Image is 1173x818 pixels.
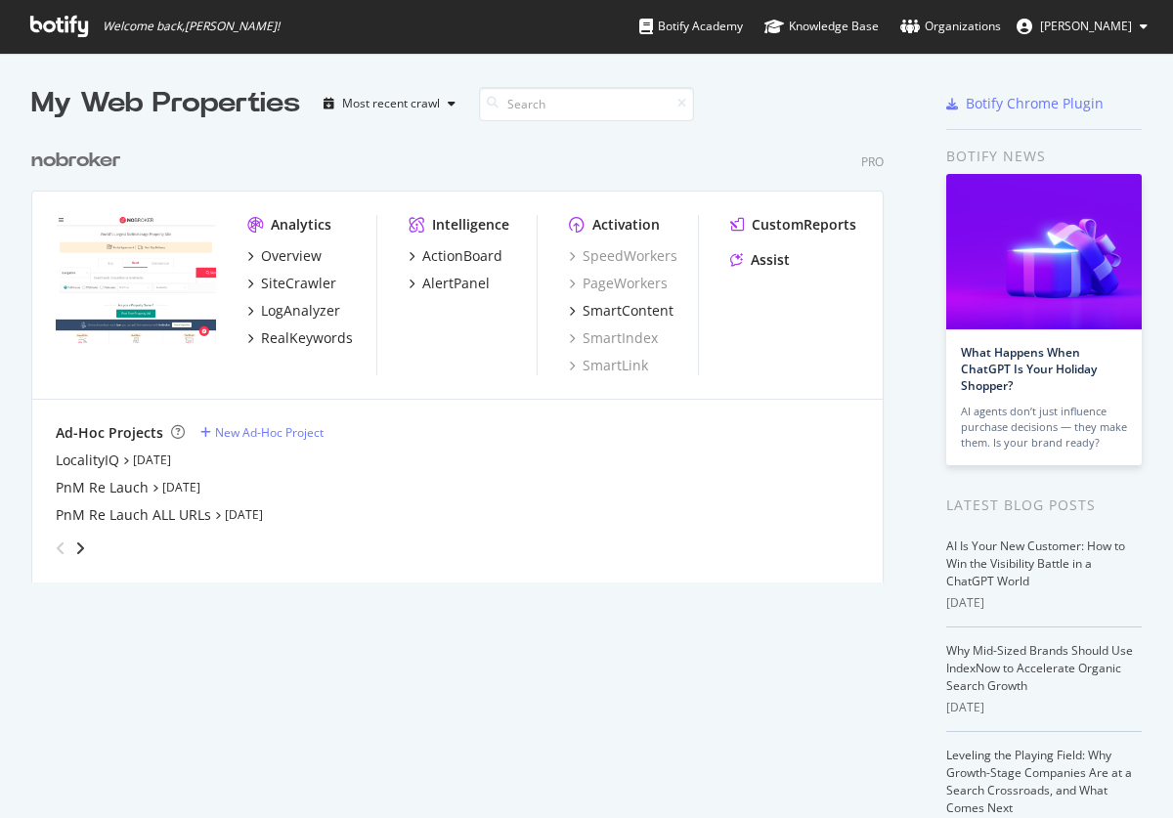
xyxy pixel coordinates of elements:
a: ActionBoard [409,246,502,266]
a: [DATE] [162,479,200,495]
div: Botify Chrome Plugin [966,94,1104,113]
div: New Ad-Hoc Project [215,424,324,441]
div: Activation [592,215,660,235]
div: SiteCrawler [261,274,336,293]
div: [DATE] [946,699,1142,716]
div: Botify Academy [639,17,743,36]
div: AI agents don’t just influence purchase decisions — they make them. Is your brand ready? [961,404,1127,451]
div: Analytics [271,215,331,235]
a: What Happens When ChatGPT Is Your Holiday Shopper? [961,344,1097,394]
a: CustomReports [730,215,856,235]
a: SmartContent [569,301,673,321]
div: Assist [751,250,790,270]
a: LocalityIQ [56,451,119,470]
img: What Happens When ChatGPT Is Your Holiday Shopper? [946,174,1142,329]
div: Intelligence [432,215,509,235]
a: SmartIndex [569,328,658,348]
div: Latest Blog Posts [946,495,1142,516]
div: nobroker [31,147,121,175]
a: Overview [247,246,322,266]
div: Pro [861,153,884,170]
a: [DATE] [225,506,263,523]
a: PnM Re Lauch [56,478,149,497]
a: [DATE] [133,452,171,468]
div: Botify news [946,146,1142,167]
input: Search [479,87,694,121]
a: Botify Chrome Plugin [946,94,1104,113]
a: Assist [730,250,790,270]
div: Knowledge Base [764,17,879,36]
div: Most recent crawl [342,98,440,109]
a: SpeedWorkers [569,246,677,266]
a: nobroker [31,147,129,175]
div: ActionBoard [422,246,502,266]
a: PageWorkers [569,274,668,293]
img: nobroker.com [56,215,216,344]
div: angle-right [73,538,87,558]
a: RealKeywords [247,328,353,348]
div: [DATE] [946,594,1142,612]
div: My Web Properties [31,84,300,123]
a: LogAnalyzer [247,301,340,321]
div: grid [31,123,899,582]
a: Why Mid-Sized Brands Should Use IndexNow to Accelerate Organic Search Growth [946,642,1133,694]
button: [PERSON_NAME] [1001,11,1163,42]
div: SmartContent [583,301,673,321]
a: AI Is Your New Customer: How to Win the Visibility Battle in a ChatGPT World [946,538,1125,589]
div: CustomReports [752,215,856,235]
div: Organizations [900,17,1001,36]
a: PnM Re Lauch ALL URLs [56,505,211,525]
a: Leveling the Playing Field: Why Growth-Stage Companies Are at a Search Crossroads, and What Comes... [946,747,1132,816]
span: Welcome back, [PERSON_NAME] ! [103,19,280,34]
button: Most recent crawl [316,88,463,119]
div: LogAnalyzer [261,301,340,321]
div: Ad-Hoc Projects [56,423,163,443]
span: Rahul Sahani [1040,18,1132,34]
div: RealKeywords [261,328,353,348]
a: SmartLink [569,356,648,375]
div: angle-left [48,533,73,564]
a: New Ad-Hoc Project [200,424,324,441]
a: AlertPanel [409,274,490,293]
a: SiteCrawler [247,274,336,293]
div: Overview [261,246,322,266]
div: AlertPanel [422,274,490,293]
